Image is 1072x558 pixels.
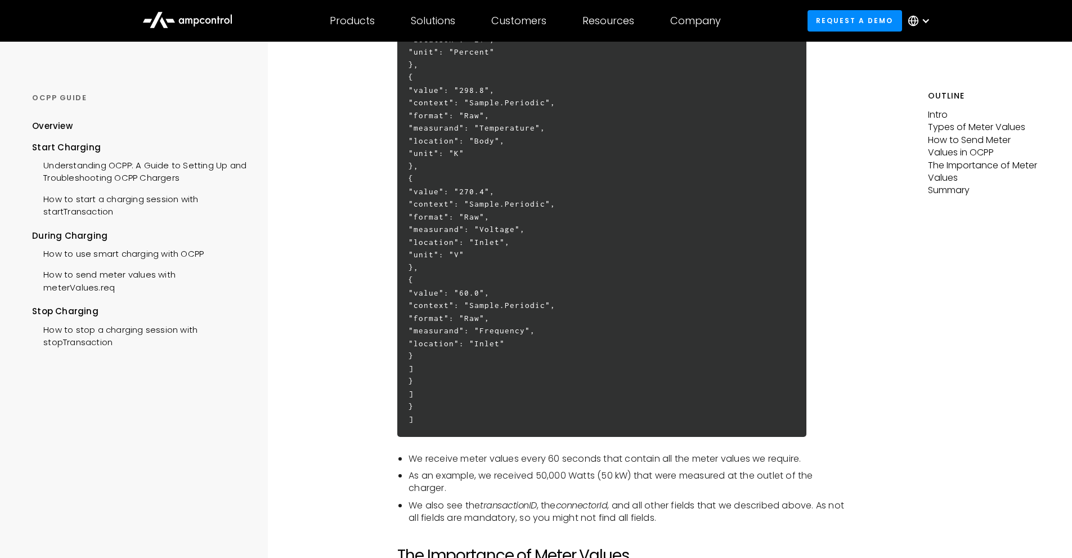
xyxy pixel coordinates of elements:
div: Company [670,15,721,27]
div: During Charging [32,230,246,242]
a: How to use smart charging with OCPP [32,242,204,263]
a: Understanding OCPP: A Guide to Setting Up and Troubleshooting OCPP Chargers [32,154,246,188]
li: As an example, we received 50,000 Watts (50 kW) that were measured at the outlet of the charger. [409,470,852,495]
a: Request a demo [808,10,902,31]
div: Resources [582,15,634,27]
a: How to stop a charging session with stopTransaction [32,318,246,352]
div: Overview [32,120,73,132]
div: Customers [491,15,546,27]
li: We receive meter values every 60 seconds that contain all the meter values we require. [409,453,852,465]
a: Overview [32,120,73,141]
a: How to send meter values with meterValues.req [32,263,246,297]
div: Products [330,15,375,27]
li: We also see the , the , and all other fields that we described above. As not all fields are manda... [409,499,852,525]
div: Stop Charging [32,305,246,318]
p: Types of Meter Values [928,121,1040,133]
p: The Importance of Meter Values [928,159,1040,185]
h5: Outline [928,90,1040,102]
p: How to Send Meter Values in OCPP [928,134,1040,159]
div: OCPP GUIDE [32,93,246,103]
div: Start Charging [32,141,246,154]
a: How to start a charging session with startTransaction [32,188,246,221]
em: connectorId [556,499,608,512]
p: ‍ [397,440,852,452]
em: transactionID [480,499,537,512]
div: Solutions [411,15,455,27]
p: Intro [928,109,1040,121]
p: Summary [928,184,1040,197]
p: ‍ [397,534,852,546]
